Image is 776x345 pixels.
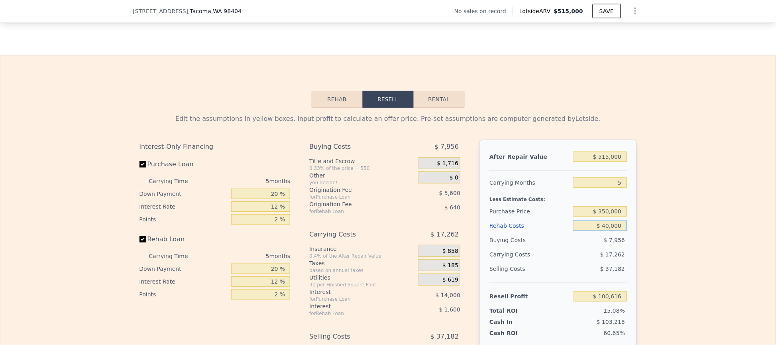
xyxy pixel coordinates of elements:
[489,190,627,204] div: Less Estimate Costs:
[309,186,398,194] div: Origination Fee
[489,307,539,315] div: Total ROI
[149,175,201,187] div: Carrying Time
[309,282,415,288] div: 3¢ per Finished Square Foot
[363,91,414,108] button: Resell
[430,227,459,242] span: $ 17,262
[139,157,228,172] label: Purchase Loan
[604,308,625,314] span: 15.08%
[489,329,547,337] div: Cash ROI
[188,7,242,15] span: , Tacoma
[149,250,201,262] div: Carrying Time
[309,157,415,165] div: Title and Escrow
[442,276,458,284] span: $ 619
[489,204,570,219] div: Purchase Price
[139,262,228,275] div: Down Payment
[139,275,228,288] div: Interest Rate
[204,175,291,187] div: 5 months
[309,310,398,317] div: for Rehab Loan
[442,262,458,269] span: $ 185
[309,245,415,253] div: Insurance
[309,179,415,186] div: you decide!
[627,3,643,19] button: Show Options
[489,262,570,276] div: Selling Costs
[139,161,146,168] input: Purchase Loan
[211,8,242,14] span: , WA 98404
[430,329,459,344] span: $ 37,182
[309,165,415,172] div: 0.33% of the price + 550
[600,251,625,258] span: $ 17,262
[519,7,554,15] span: Lotside ARV
[600,266,625,272] span: $ 37,182
[139,200,228,213] div: Interest Rate
[436,292,460,298] span: $ 14,000
[139,236,146,242] input: Rehab Loan
[139,232,228,246] label: Rehab Loan
[489,150,570,164] div: After Repair Value
[309,227,398,242] div: Carrying Costs
[139,140,291,154] div: Interest-Only Financing
[204,250,291,262] div: 5 months
[309,172,415,179] div: Other
[442,248,458,255] span: $ 858
[437,160,458,167] span: $ 1,716
[309,200,398,208] div: Origination Fee
[593,4,621,18] button: SAVE
[489,219,570,233] div: Rehab Costs
[309,267,415,274] div: based on annual taxes
[309,288,398,296] div: Interest
[309,140,398,154] div: Buying Costs
[454,7,513,15] div: No sales on record
[434,140,459,154] span: $ 7,956
[312,91,363,108] button: Rehab
[439,190,460,196] span: $ 5,600
[439,306,460,313] span: $ 1,600
[444,204,460,211] span: $ 640
[309,329,398,344] div: Selling Costs
[133,7,189,15] span: [STREET_ADDRESS]
[554,8,583,14] span: $515,000
[309,253,415,259] div: 0.4% of the After Repair Value
[489,247,539,262] div: Carrying Costs
[309,259,415,267] div: Taxes
[489,318,539,326] div: Cash In
[597,319,625,325] span: $ 103,218
[604,237,625,243] span: $ 7,956
[489,233,570,247] div: Buying Costs
[414,91,465,108] button: Rental
[309,296,398,302] div: for Purchase Loan
[309,274,415,282] div: Utilities
[309,302,398,310] div: Interest
[309,194,398,200] div: for Purchase Loan
[139,288,228,301] div: Points
[450,174,458,181] span: $ 0
[139,114,637,124] div: Edit the assumptions in yellow boxes. Input profit to calculate an offer price. Pre-set assumptio...
[489,289,570,304] div: Resell Profit
[139,187,228,200] div: Down Payment
[309,208,398,215] div: for Rehab Loan
[489,175,570,190] div: Carrying Months
[139,213,228,226] div: Points
[604,330,625,336] span: 60.65%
